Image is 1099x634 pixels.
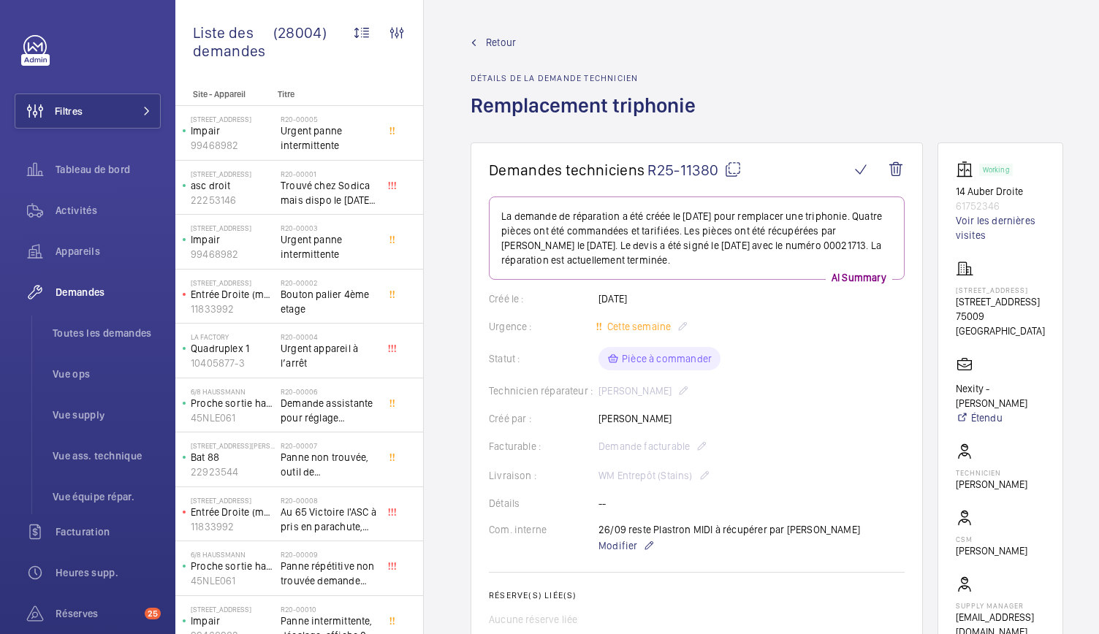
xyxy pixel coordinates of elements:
p: [PERSON_NAME] [956,543,1027,558]
img: elevator.svg [956,161,979,178]
p: Site - Appareil [175,89,272,99]
span: Demandes [56,285,161,299]
h2: R20-00007 [281,441,377,450]
span: Retour [486,35,516,50]
span: Vue ass. technique [53,448,161,463]
p: [STREET_ADDRESS] [956,294,1045,309]
h2: R20-00002 [281,278,377,287]
p: 45NLE061 [191,410,275,425]
span: Filtres [55,104,83,118]
span: Urgent panne intermittente [281,123,377,153]
p: [STREET_ADDRESS] [191,115,275,123]
p: Bat 88 [191,450,275,465]
p: Nexity - [PERSON_NAME] [956,381,1045,410]
span: Vue ops [53,367,161,381]
span: Vue supply [53,408,161,422]
p: [STREET_ADDRESS] [191,496,275,505]
p: 99468982 [191,138,275,153]
span: Bouton palier 4ème etage [281,287,377,316]
span: Urgent appareil à l’arrêt [281,341,377,370]
span: Facturation [56,524,161,539]
p: 45NLE061 [191,573,275,588]
h1: Remplacement triphonie [471,92,704,142]
h2: R20-00003 [281,224,377,232]
span: Heures supp. [56,565,161,580]
p: [STREET_ADDRESS][PERSON_NAME] [191,441,275,450]
span: Vue équipe répar. [53,489,161,504]
p: asc droit [191,178,275,193]
span: Appareils [56,244,161,259]
span: Panne répétitive non trouvée demande assistance expert technique [281,559,377,588]
span: Demandes techniciens [489,161,644,179]
a: Étendu [956,410,1045,425]
h2: R20-00001 [281,169,377,178]
p: 75009 [GEOGRAPHIC_DATA] [956,309,1045,338]
p: [STREET_ADDRESS] [191,605,275,614]
span: Au 65 Victoire l'ASC à pris en parachute, toutes les sécu coupé, il est au 3 ème, asc sans machin... [281,505,377,534]
p: AI Summary [826,270,892,285]
p: Impair [191,614,275,628]
span: Toutes les demandes [53,326,161,340]
span: Activités [56,203,161,218]
p: Working [983,167,1009,172]
h2: R20-00006 [281,387,377,396]
p: La demande de réparation a été créée le [DATE] pour remplacer une triphonie. Quatre pièces ont ét... [501,209,892,267]
span: Trouvé chez Sodica mais dispo le [DATE] [URL][DOMAIN_NAME] [281,178,377,207]
h2: R20-00009 [281,550,377,559]
p: [STREET_ADDRESS] [956,286,1045,294]
p: 6/8 Haussmann [191,387,275,396]
h2: Détails de la demande technicien [471,73,704,83]
a: Voir les dernières visites [956,213,1045,242]
p: 99468982 [191,247,275,261]
h2: R20-00004 [281,332,377,341]
p: 61752346 [956,199,1045,213]
p: Titre [278,89,374,99]
p: CSM [956,535,1027,543]
p: [STREET_ADDRESS] [191,224,275,232]
p: Impair [191,123,275,138]
p: Quadruplex 1 [191,341,275,356]
p: [PERSON_NAME] [956,477,1027,492]
h2: R20-00008 [281,496,377,505]
p: Impair [191,232,275,247]
p: Proche sortie hall Pelletier [191,396,275,410]
p: 10405877-3 [191,356,275,370]
p: Proche sortie hall Pelletier [191,559,275,573]
p: 11833992 [191,302,275,316]
span: Modifier [598,538,637,553]
h2: Réserve(s) liée(s) [489,590,905,600]
p: 14 Auber Droite [956,184,1045,199]
span: Urgent panne intermittente [281,232,377,261]
span: Liste des demandes [193,23,273,60]
button: Filtres [15,93,161,129]
p: Technicien [956,468,1027,477]
span: Réserves [56,606,139,621]
p: [STREET_ADDRESS] [191,169,275,178]
span: Demande assistante pour réglage d'opérateurs porte cabine double accès [281,396,377,425]
span: Tableau de bord [56,162,161,177]
h2: R20-00010 [281,605,377,614]
p: La Factory [191,332,275,341]
p: 11833992 [191,519,275,534]
p: Supply manager [956,601,1045,610]
h2: R20-00005 [281,115,377,123]
p: 22923544 [191,465,275,479]
span: Panne non trouvée, outil de déverouillouge impératif pour le diagnostic [281,450,377,479]
p: Entrée Droite (monte-charge) [191,287,275,302]
p: 22253146 [191,193,275,207]
p: [STREET_ADDRESS] [191,278,275,287]
p: Entrée Droite (monte-charge) [191,505,275,519]
p: 6/8 Haussmann [191,550,275,559]
span: R25-11380 [647,161,742,179]
span: 25 [145,608,161,619]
